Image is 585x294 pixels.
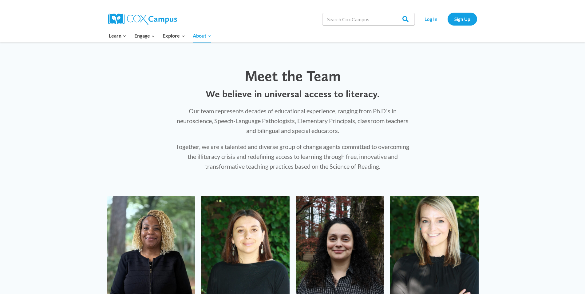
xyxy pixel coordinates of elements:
p: Our team represents decades of educational experience, ranging from Ph.D.'s in neuroscience, Spee... [174,106,412,135]
nav: Primary Navigation [105,29,215,42]
p: We believe in universal access to literacy. [174,88,412,100]
span: Meet the Team [245,67,341,85]
p: Together, we are a talented and diverse group of change agents committed to overcoming the illite... [174,142,412,171]
a: Sign Up [448,13,477,25]
img: Cox Campus [108,14,177,25]
input: Search Cox Campus [322,13,415,25]
span: Engage [134,32,155,40]
span: Explore [163,32,185,40]
span: About [193,32,211,40]
nav: Secondary Navigation [418,13,477,25]
span: Learn [109,32,126,40]
a: Log In [418,13,445,25]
